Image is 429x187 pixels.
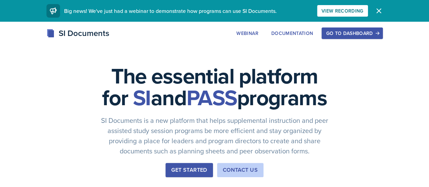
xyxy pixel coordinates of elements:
[223,166,258,174] div: Contact Us
[217,163,264,177] button: Contact Us
[326,31,378,36] div: Go to Dashboard
[271,31,313,36] div: Documentation
[232,27,262,39] button: Webinar
[64,7,277,15] span: Big news! We've just had a webinar to demonstrate how programs can use SI Documents.
[267,27,318,39] button: Documentation
[321,27,383,39] button: Go to Dashboard
[321,8,364,14] div: View Recording
[171,166,207,174] div: Get Started
[165,163,213,177] button: Get Started
[46,27,109,39] div: SI Documents
[236,31,258,36] div: Webinar
[317,5,368,17] button: View Recording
